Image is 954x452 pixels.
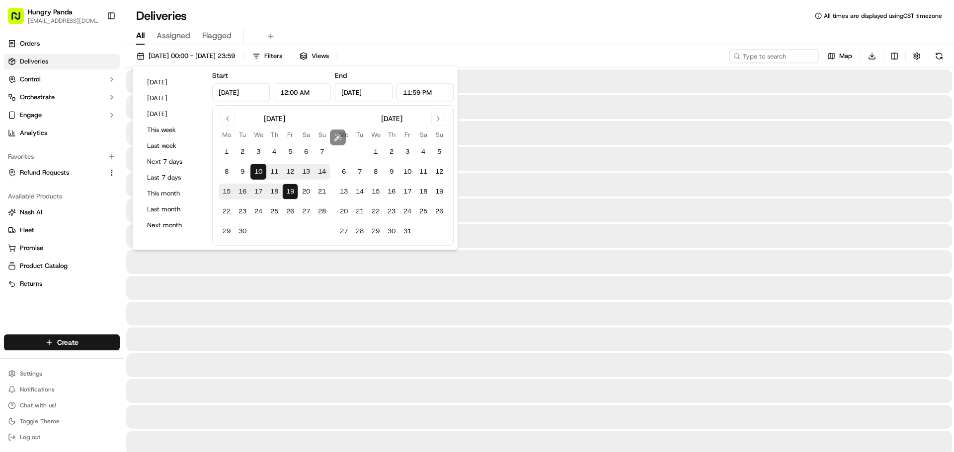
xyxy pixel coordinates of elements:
span: Refund Requests [20,168,69,177]
th: Saturday [298,129,314,140]
button: Filters [248,49,287,63]
th: Friday [399,129,415,140]
button: 15 [368,184,384,199]
button: [DATE] [143,75,202,89]
button: 2 [235,144,250,160]
button: 3 [399,144,415,160]
img: 8016278978528_b943e370aa5ada12b00a_72.png [21,95,39,113]
a: Returns [8,279,116,288]
th: Saturday [415,129,431,140]
span: 9月17日 [38,154,62,162]
button: Promise [4,240,120,256]
button: Last week [143,139,202,153]
span: All [136,30,145,42]
button: 13 [336,184,352,199]
button: 21 [352,203,368,219]
a: Deliveries [4,54,120,69]
button: 14 [352,184,368,199]
div: Start new chat [45,95,163,105]
button: 16 [235,184,250,199]
span: Hungry Panda [28,7,73,17]
a: Refund Requests [8,168,104,177]
button: Refresh [932,49,946,63]
button: 16 [384,184,399,199]
span: Views [312,52,329,61]
button: Next month [143,218,202,232]
button: 10 [250,164,266,180]
button: 30 [235,223,250,239]
button: 9 [235,164,250,180]
button: 22 [219,203,235,219]
img: Nash [10,10,30,30]
button: 21 [314,184,330,199]
button: 24 [399,203,415,219]
button: Settings [4,367,120,381]
button: Go to next month [431,112,445,126]
button: Last 7 days [143,171,202,185]
button: 12 [431,164,447,180]
span: Filters [264,52,282,61]
th: Thursday [384,129,399,140]
label: Start [212,71,228,80]
button: 11 [415,164,431,180]
span: Map [839,52,852,61]
button: 27 [298,203,314,219]
button: 19 [431,184,447,199]
button: 5 [431,144,447,160]
button: Views [295,49,333,63]
button: [DATE] [143,107,202,121]
button: 28 [352,223,368,239]
span: Assigned [157,30,190,42]
img: Asif Zaman Khan [10,171,26,187]
a: Product Catalog [8,261,116,270]
a: Orders [4,36,120,52]
button: Map [823,49,857,63]
span: Knowledge Base [20,222,76,232]
button: 31 [399,223,415,239]
div: [DATE] [264,114,285,124]
span: • [33,154,36,162]
span: All times are displayed using CST timezone [824,12,942,20]
button: 1 [219,144,235,160]
span: Engage [20,111,42,120]
button: 23 [235,203,250,219]
p: Welcome 👋 [10,40,181,56]
div: Available Products [4,189,120,204]
th: Thursday [266,129,282,140]
button: [DATE] [143,91,202,105]
button: Engage [4,107,120,123]
button: 12 [282,164,298,180]
button: 28 [314,203,330,219]
button: 26 [282,203,298,219]
button: 7 [352,164,368,180]
button: Notifications [4,383,120,396]
button: 20 [336,203,352,219]
span: Toggle Theme [20,417,60,425]
div: We're available if you need us! [45,105,137,113]
button: Nash AI [4,204,120,220]
div: Favorites [4,149,120,165]
a: Nash AI [8,208,116,217]
input: Time [274,83,331,101]
a: Powered byPylon [70,246,120,254]
button: 27 [336,223,352,239]
input: Time [397,83,454,101]
button: 17 [250,184,266,199]
th: Sunday [431,129,447,140]
span: [DATE] 00:00 - [DATE] 23:59 [149,52,235,61]
h1: Deliveries [136,8,187,24]
button: Returns [4,276,120,292]
button: 19 [282,184,298,199]
button: 9 [384,164,399,180]
a: 💻API Documentation [80,218,163,236]
button: Orchestrate [4,89,120,105]
button: 7 [314,144,330,160]
button: Go to previous month [221,112,235,126]
span: Notifications [20,386,55,393]
button: 25 [415,203,431,219]
button: 13 [298,164,314,180]
a: Analytics [4,125,120,141]
button: This week [143,123,202,137]
button: 25 [266,203,282,219]
button: Toggle Theme [4,414,120,428]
